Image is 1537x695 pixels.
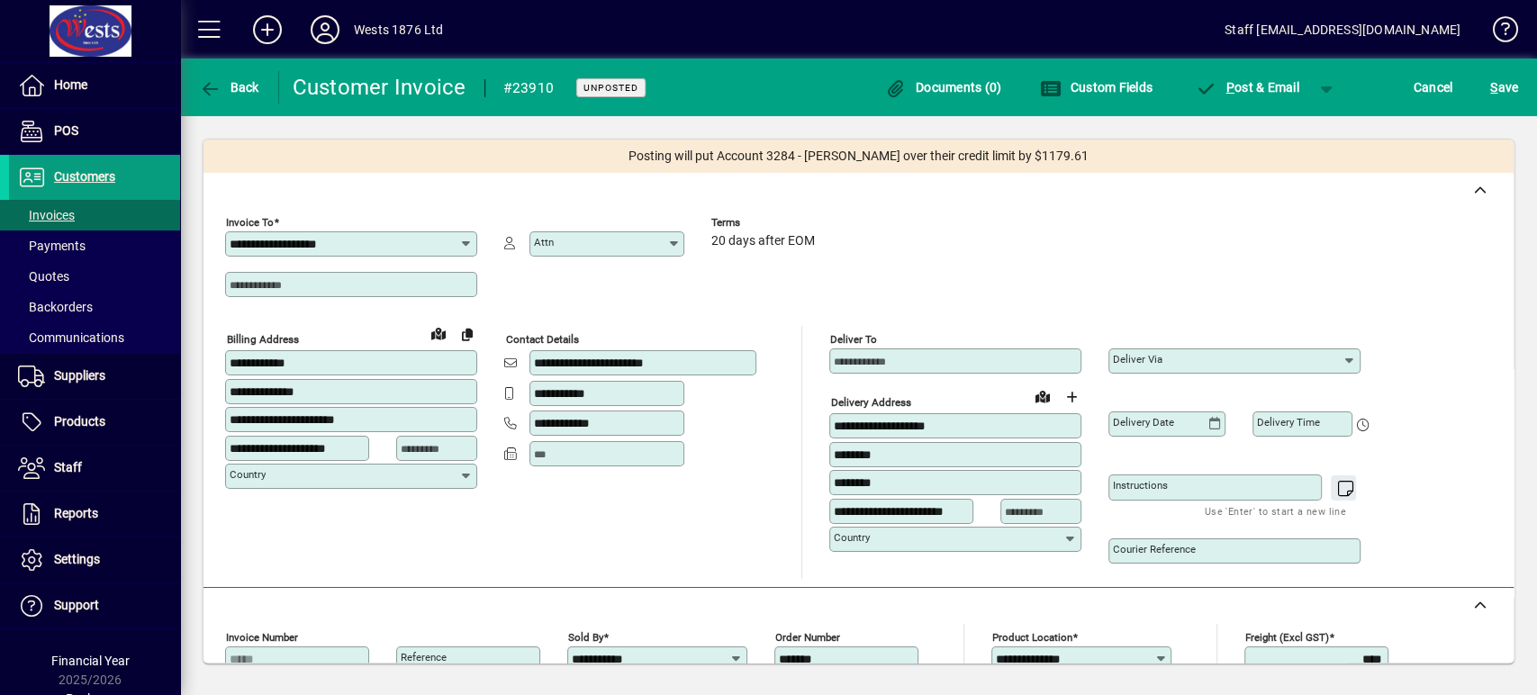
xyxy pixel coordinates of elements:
div: Wests 1876 Ltd [354,15,443,44]
span: Invoices [18,208,75,222]
button: Copy to Delivery address [453,320,482,348]
mat-label: Delivery time [1257,416,1320,429]
mat-label: Delivery date [1113,416,1174,429]
span: Products [54,414,105,429]
mat-label: Deliver To [830,333,877,346]
a: Suppliers [9,354,180,399]
a: POS [9,109,180,154]
a: Products [9,400,180,445]
mat-label: Invoice To [226,216,274,229]
span: S [1490,80,1497,95]
button: Back [194,71,264,104]
div: #23910 [503,74,555,103]
button: Save [1486,71,1523,104]
span: Backorders [18,300,93,314]
button: Cancel [1409,71,1458,104]
button: Profile [296,14,354,46]
span: Customers [54,169,115,184]
mat-hint: Use 'Enter' to start a new line [1205,501,1346,521]
span: Staff [54,460,82,474]
mat-label: Deliver via [1113,353,1162,366]
mat-label: Sold by [568,631,603,644]
mat-label: Order number [775,631,840,644]
a: Staff [9,446,180,491]
span: Back [199,80,259,95]
span: Financial Year [51,654,130,668]
span: Custom Fields [1039,80,1153,95]
button: Custom Fields [1035,71,1157,104]
a: Support [9,583,180,628]
a: Reports [9,492,180,537]
button: Add [239,14,296,46]
mat-label: Invoice number [226,631,298,644]
div: Staff [EMAIL_ADDRESS][DOMAIN_NAME] [1225,15,1460,44]
app-page-header-button: Back [180,71,279,104]
mat-label: Country [834,531,870,544]
a: Communications [9,322,180,353]
span: Suppliers [54,368,105,383]
mat-label: Instructions [1113,479,1168,492]
a: Backorders [9,292,180,322]
span: P [1226,80,1234,95]
span: Support [54,598,99,612]
span: Documents (0) [885,80,1002,95]
mat-label: Product location [992,631,1072,644]
span: Settings [54,552,100,566]
span: Reports [54,506,98,520]
span: 20 days after EOM [711,234,815,248]
mat-label: Reference [401,651,447,663]
a: View on map [1028,382,1057,411]
span: Quotes [18,269,69,284]
span: ost & Email [1195,80,1299,95]
span: Cancel [1414,73,1453,102]
mat-label: Attn [534,236,554,248]
span: ave [1490,73,1518,102]
mat-label: Freight (excl GST) [1245,631,1329,644]
mat-label: Country [230,468,266,481]
a: Quotes [9,261,180,292]
a: Payments [9,230,180,261]
span: Home [54,77,87,92]
button: Choose address [1057,383,1086,411]
a: Settings [9,537,180,582]
span: Terms [711,217,819,229]
span: Unposted [583,82,638,94]
mat-label: Courier Reference [1113,543,1196,555]
span: Payments [18,239,86,253]
a: Invoices [9,200,180,230]
span: Posting will put Account 3284 - [PERSON_NAME] over their credit limit by $1179.61 [628,147,1089,166]
a: Home [9,63,180,108]
button: Documents (0) [881,71,1007,104]
div: Customer Invoice [293,73,466,102]
a: View on map [424,319,453,347]
a: Knowledge Base [1478,4,1514,62]
span: Communications [18,330,124,345]
button: Post & Email [1186,71,1308,104]
span: POS [54,123,78,138]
